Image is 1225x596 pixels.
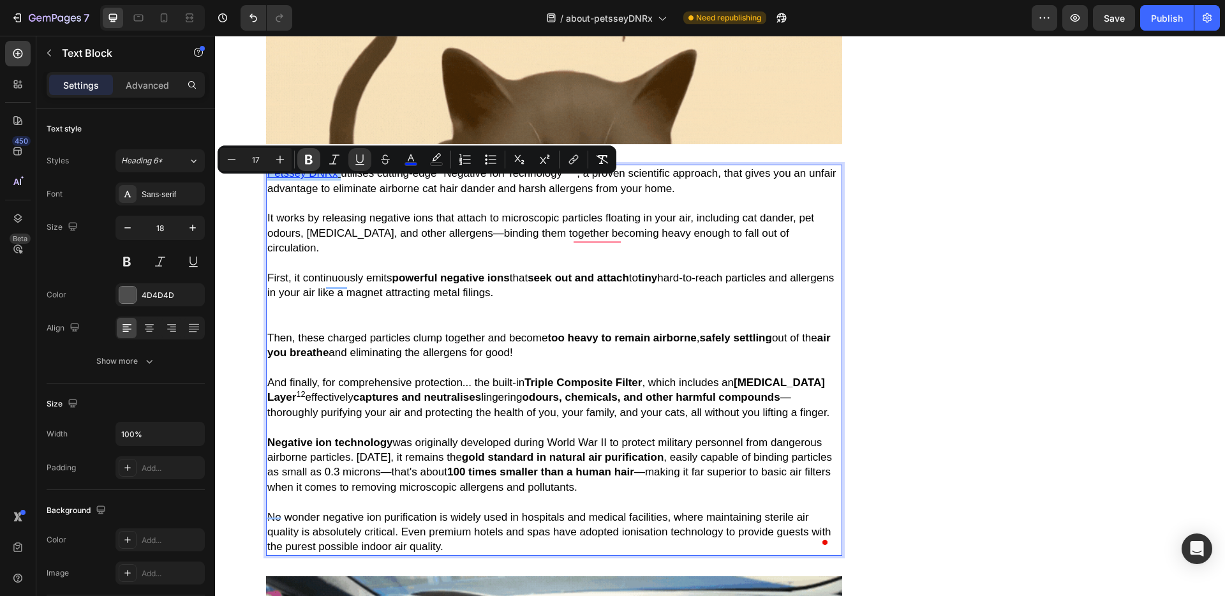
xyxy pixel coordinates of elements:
[1151,11,1183,25] div: Publish
[142,535,202,546] div: Add...
[52,475,616,518] span: No wonder negative ion purification is widely used in hospitals and medical facilities, where mai...
[81,354,90,363] sup: 12
[142,568,202,579] div: Add...
[47,289,66,301] div: Color
[307,355,565,368] strong: odours, chemicals, and other harmful compounds
[126,78,169,92] p: Advanced
[52,296,616,323] span: Then, these charged particles clump together and become , out of the and eliminating the allergen...
[12,136,31,146] div: 450
[47,320,82,337] div: Align
[332,296,481,308] strong: too heavy to remain airborne
[423,236,442,248] strong: tiny
[10,234,31,244] div: Beta
[313,236,414,248] strong: seek out and attach
[47,155,69,167] div: Styles
[52,341,614,383] span: And finally, for comprehensive protection... the built-in , which includes an effectively lingeri...
[47,502,108,519] div: Background
[142,189,202,200] div: Sans-serif
[1182,533,1212,564] div: Open Intercom Messenger
[138,355,266,368] strong: captures and neutralises
[96,355,156,368] div: Show more
[1140,5,1194,31] button: Publish
[84,10,89,26] p: 7
[63,78,99,92] p: Settings
[115,149,205,172] button: Heading 6*
[47,534,66,546] div: Color
[52,296,616,323] strong: air you breathe
[47,123,82,135] div: Text style
[52,401,177,413] strong: Negative ion technology
[142,463,202,474] div: Add...
[121,155,163,167] span: Heading 6*
[247,415,449,428] strong: gold standard in natural air purification
[47,567,69,579] div: Image
[47,219,80,236] div: Size
[62,45,170,61] p: Text Block
[52,401,617,458] span: was originally developed during World War II to protect military personnel from dangerous airborn...
[696,12,761,24] span: Need republishing
[5,5,95,31] button: 7
[47,188,63,200] div: Font
[560,11,563,25] span: /
[215,36,1225,596] iframe: To enrich screen reader interactions, please activate Accessibility in Grammarly extension settings
[218,145,616,174] div: Editor contextual toolbar
[309,341,427,353] strong: Triple Composite Filter
[142,290,202,301] div: 4D4D4D
[566,11,653,25] span: about-petsseyDNRx
[47,350,205,373] button: Show more
[485,296,557,308] strong: safely settling
[47,396,80,413] div: Size
[232,430,419,442] strong: 100 times smaller than a human hair
[241,5,292,31] div: Undo/Redo
[47,428,68,440] div: Width
[116,422,204,445] input: Auto
[1093,5,1135,31] button: Save
[47,462,76,473] div: Padding
[1104,13,1125,24] span: Save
